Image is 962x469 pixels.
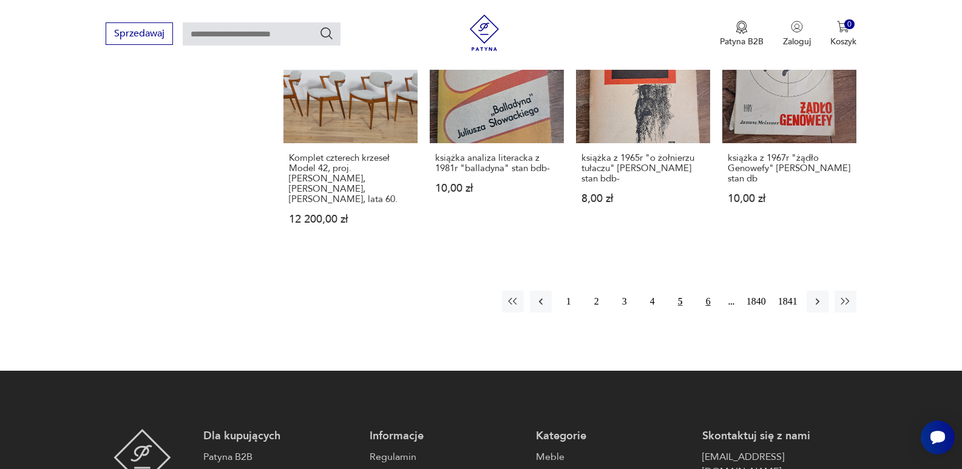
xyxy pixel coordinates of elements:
[106,30,173,39] a: Sprzedawaj
[581,194,705,204] p: 8,00 zł
[921,420,955,454] iframe: Smartsupp widget button
[783,36,811,47] p: Zaloguj
[319,26,334,41] button: Szukaj
[536,429,690,444] p: Kategorie
[642,291,663,312] button: 4
[728,153,851,184] h3: książka z 1967r "żądło Genowefy" [PERSON_NAME] stan db
[720,36,764,47] p: Patyna B2B
[370,429,524,444] p: Informacje
[106,22,173,45] button: Sprzedawaj
[830,36,856,47] p: Koszyk
[435,153,558,174] h3: książka analiza literacka z 1981r "balladyna" stan bdb-
[744,291,769,312] button: 1840
[466,15,503,51] img: Patyna - sklep z meblami i dekoracjami vintage
[581,153,705,184] h3: książka z 1965r "o żołnierzu tułaczu" [PERSON_NAME] stan bdb-
[289,214,412,224] p: 12 200,00 zł
[576,9,710,248] a: książka z 1965r "o żołnierzu tułaczu" Stefana Żeromskiego stan bdb-książka z 1965r "o żołnierzu t...
[736,21,748,34] img: Ikona medalu
[844,19,855,30] div: 0
[586,291,608,312] button: 2
[830,21,856,47] button: 0Koszyk
[370,450,524,464] a: Regulamin
[775,291,801,312] button: 1841
[697,291,719,312] button: 6
[203,429,357,444] p: Dla kupujących
[283,9,418,248] a: KlasykKomplet czterech krzeseł Model 42, proj. K. Kristiansen, Schou Andersen, Dania, lata 60.Kom...
[728,194,851,204] p: 10,00 zł
[837,21,849,33] img: Ikona koszyka
[720,21,764,47] a: Ikona medaluPatyna B2B
[289,153,412,204] h3: Komplet czterech krzeseł Model 42, proj. [PERSON_NAME], [PERSON_NAME], [PERSON_NAME], lata 60.
[558,291,580,312] button: 1
[722,9,856,248] a: książka z 1967r "żądło Genowefy" Janusza Meissnera stan dbksiążka z 1967r "żądło Genowefy" [PERSO...
[720,21,764,47] button: Patyna B2B
[435,183,558,194] p: 10,00 zł
[669,291,691,312] button: 5
[614,291,635,312] button: 3
[430,9,564,248] a: książka analiza literacka z 1981r "balladyna" stan bdb-książka analiza literacka z 1981r "ballady...
[702,429,856,444] p: Skontaktuj się z nami
[203,450,357,464] a: Patyna B2B
[536,450,690,464] a: Meble
[783,21,811,47] button: Zaloguj
[791,21,803,33] img: Ikonka użytkownika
